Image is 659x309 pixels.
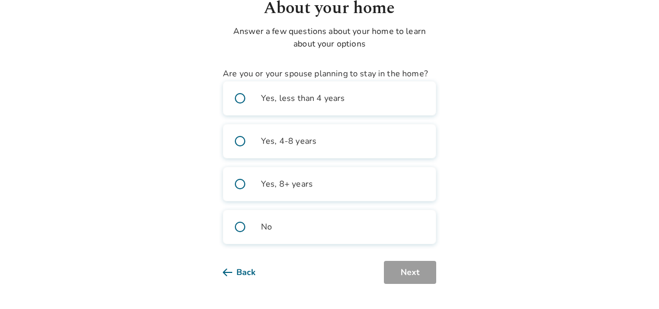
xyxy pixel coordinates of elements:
button: Back [223,261,272,284]
span: Yes, 8+ years [261,178,313,190]
span: Yes, less than 4 years [261,92,345,105]
iframe: Chat Widget [607,259,659,309]
button: Next [384,261,436,284]
span: Are you or your spouse planning to stay in the home? [223,68,428,79]
span: No [261,221,272,233]
span: Yes, 4-8 years [261,135,316,147]
p: Answer a few questions about your home to learn about your options [223,25,436,50]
